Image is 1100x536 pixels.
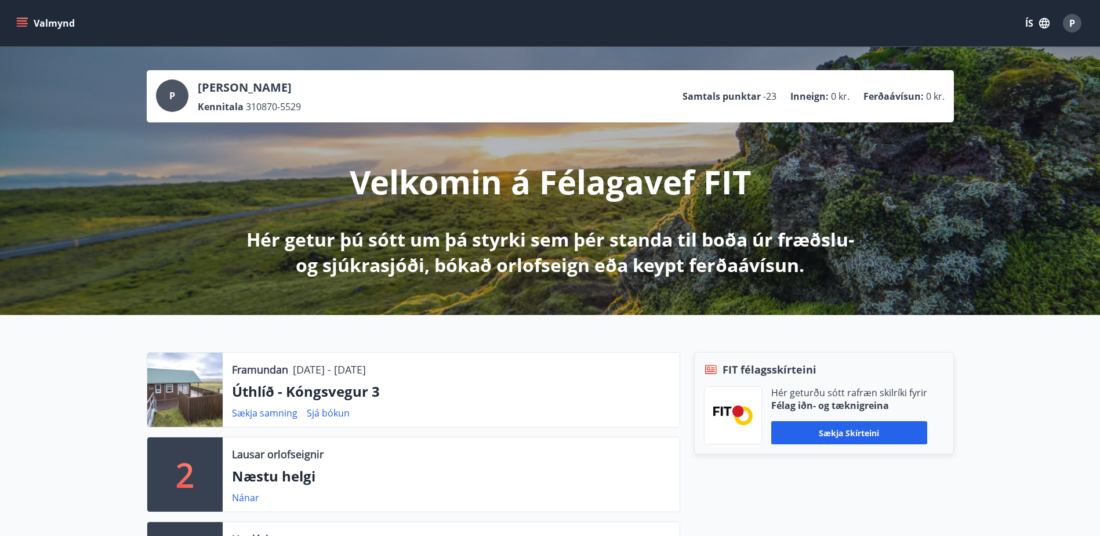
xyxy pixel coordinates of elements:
[232,407,297,419] a: Sækja samning
[307,407,350,419] a: Sjá bókun
[169,89,175,102] span: P
[831,90,849,103] span: 0 kr.
[293,362,366,377] p: [DATE] - [DATE]
[771,386,927,399] p: Hér geturðu sótt rafræn skilríki fyrir
[1058,9,1086,37] button: P
[863,90,924,103] p: Ferðaávísun :
[1019,13,1056,34] button: ÍS
[232,382,670,401] p: Úthlíð - Kóngsvegur 3
[198,79,301,96] p: [PERSON_NAME]
[1069,17,1075,30] span: P
[763,90,776,103] span: -23
[232,447,324,462] p: Lausar orlofseignir
[232,466,670,486] p: Næstu helgi
[682,90,761,103] p: Samtals punktar
[14,13,79,34] button: menu
[232,491,259,504] a: Nánar
[246,100,301,113] span: 310870-5529
[350,160,751,204] p: Velkomin á Félagavef FIT
[176,452,194,497] p: 2
[198,100,244,113] p: Kennitala
[723,362,816,377] span: FIT félagsskírteini
[790,90,829,103] p: Inneign :
[713,405,753,425] img: FPQVkF9lTnNbbaRSFyT17YYeljoOGk5m51IhT0bO.png
[232,362,288,377] p: Framundan
[771,421,927,444] button: Sækja skírteini
[244,227,856,278] p: Hér getur þú sótt um þá styrki sem þér standa til boða úr fræðslu- og sjúkrasjóði, bókað orlofsei...
[771,399,927,412] p: Félag iðn- og tæknigreina
[926,90,945,103] span: 0 kr.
